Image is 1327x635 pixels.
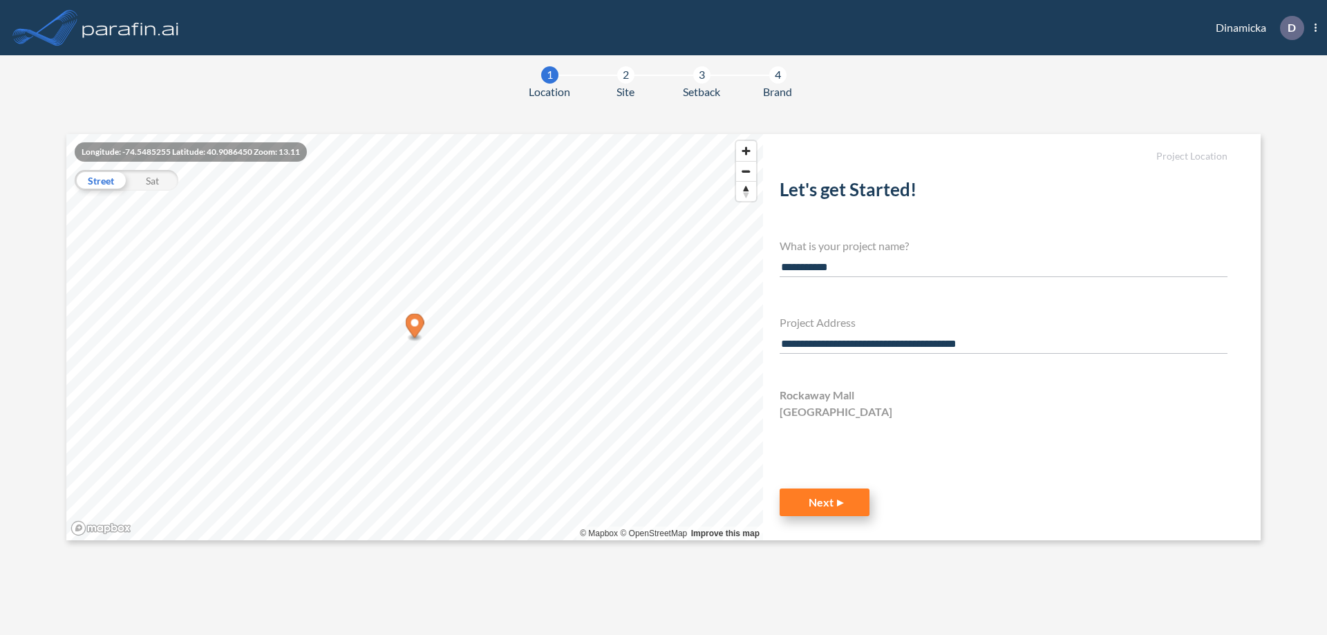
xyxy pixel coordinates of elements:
span: [GEOGRAPHIC_DATA] [780,404,892,420]
span: Site [617,84,634,100]
div: Dinamicka [1195,16,1317,40]
span: Reset bearing to north [736,182,756,201]
div: Map marker [406,314,424,342]
div: Street [75,170,126,191]
div: Longitude: -74.5485255 Latitude: 40.9086450 Zoom: 13.11 [75,142,307,162]
h2: Let's get Started! [780,179,1227,206]
h4: Project Address [780,316,1227,329]
a: Mapbox homepage [70,520,131,536]
a: OpenStreetMap [620,529,687,538]
div: 1 [541,66,558,84]
div: Sat [126,170,178,191]
div: 3 [693,66,710,84]
span: Location [529,84,570,100]
a: Mapbox [580,529,618,538]
button: Reset bearing to north [736,181,756,201]
div: 4 [769,66,787,84]
button: Zoom out [736,161,756,181]
h5: Project Location [780,151,1227,162]
p: D [1288,21,1296,34]
span: Setback [683,84,720,100]
span: Rockaway Mall [780,387,854,404]
canvas: Map [66,134,763,540]
span: Zoom out [736,162,756,181]
a: Improve this map [691,529,760,538]
button: Next [780,489,869,516]
button: Zoom in [736,141,756,161]
span: Brand [763,84,792,100]
img: logo [79,14,182,41]
h4: What is your project name? [780,239,1227,252]
div: 2 [617,66,634,84]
